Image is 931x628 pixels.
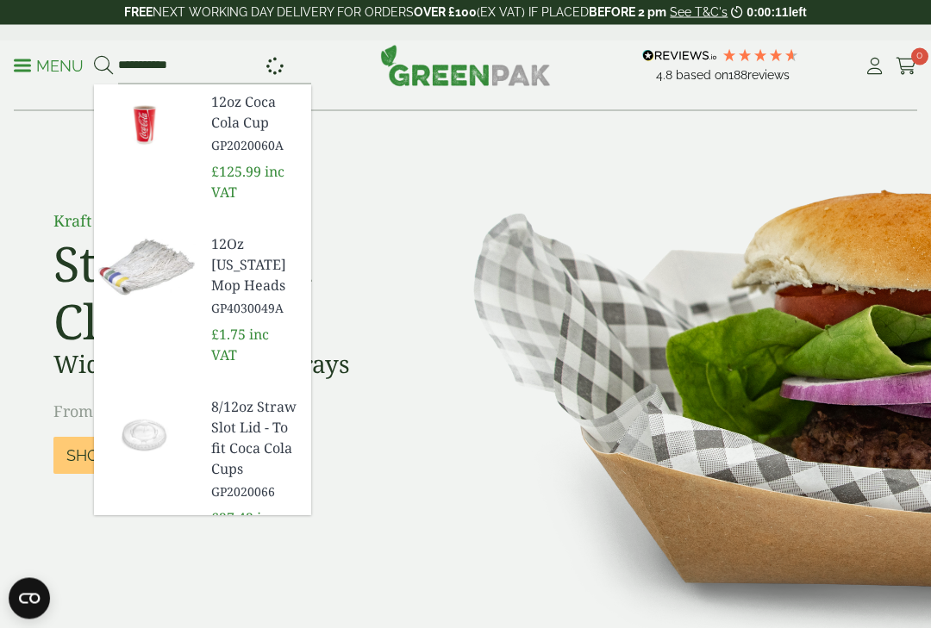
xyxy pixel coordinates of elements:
span: £27.42 [211,508,253,527]
a: 0 [896,53,917,79]
img: GreenPak Supplies [380,45,551,86]
span: Based on [676,68,728,82]
span: From £23.05 [53,401,145,422]
span: left [789,5,807,19]
span: inc VAT [211,325,269,364]
a: 12Oz [US_STATE] Mop Heads GP4030049A [211,233,297,317]
strong: BEFORE 2 pm [589,5,666,19]
h2: Street Food Classics [53,235,441,351]
img: GP4030049A [94,227,197,309]
span: £125.99 [211,162,261,181]
span: reviews [747,68,790,82]
a: 8/12oz Straw Slot Lid - To fit Coca Cola Cups GP2020066 [211,396,297,501]
p: Kraft Burger Tray [53,210,441,233]
strong: OVER £100 [414,5,477,19]
span: GP4030049A [211,299,297,317]
img: GP2020066 [94,389,197,472]
a: 12oz Coca Cola Cup GP2020060A [211,91,297,154]
span: 12oz Coca Cola Cup [211,91,297,133]
span: 188 [728,68,747,82]
span: 4.8 [656,68,676,82]
img: REVIEWS.io [642,50,717,62]
span: 0 [911,48,928,65]
span: GP2020066 [211,482,297,501]
span: £1.75 [211,325,246,344]
span: Shop Now [66,447,153,466]
i: My Account [864,58,885,75]
span: 8/12oz Straw Slot Lid - To fit Coca Cola Cups [211,396,297,479]
p: Menu [14,56,84,77]
img: GP2020060A [94,84,197,167]
a: Menu [14,56,84,73]
span: 0:00:11 [747,5,788,19]
span: 12Oz [US_STATE] Mop Heads [211,233,297,295]
span: inc VAT [211,162,284,202]
h3: Wide Range of Food Trays [53,351,441,380]
a: Shop Now [53,438,184,475]
div: 4.79 Stars [722,47,799,63]
i: Cart [896,58,917,75]
a: See T&C's [670,5,728,19]
button: Open CMP widget [9,578,50,619]
span: GP2020060A [211,136,297,154]
strong: FREE [124,5,153,19]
